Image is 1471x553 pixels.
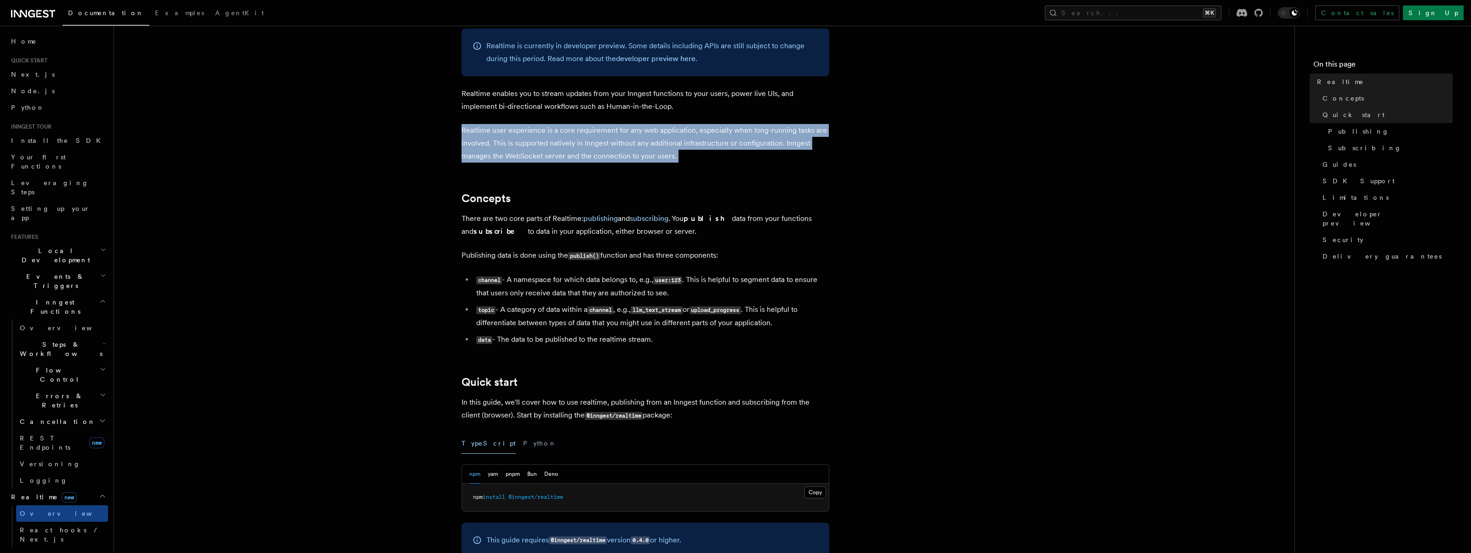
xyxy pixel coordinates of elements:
[62,492,77,502] span: new
[1319,156,1453,173] a: Guides
[20,477,68,484] span: Logging
[488,465,498,484] button: yarn
[16,336,108,362] button: Steps & Workflows
[1278,7,1300,18] button: Toggle dark mode
[7,320,108,489] div: Inngest Functions
[20,324,114,332] span: Overview
[11,37,37,46] span: Home
[462,212,829,238] p: There are two core parts of Realtime: and . You data from your functions and to data in your appl...
[1323,252,1442,261] span: Delivery guarantees
[1313,59,1453,73] h4: On this page
[1323,193,1389,202] span: Limitations
[20,460,80,468] span: Versioning
[1328,143,1402,152] span: Subscribing
[486,39,818,65] p: Realtime is currently in developer preview. Some details including APIs are still subject to chan...
[568,252,600,260] code: publish()
[804,486,826,498] button: Copy
[11,179,89,196] span: Leveraging Steps
[1313,73,1453,90] a: Realtime
[7,492,77,502] span: Realtime
[631,536,650,544] code: 0.4.0
[473,303,829,329] li: - A category of data within a , e.g., or . This is helpful to differentiate between types of data...
[11,153,66,170] span: Your first Functions
[631,306,682,314] code: llm_text_stream
[1203,8,1216,17] kbd: ⌘K
[1323,160,1356,169] span: Guides
[508,494,563,500] span: @inngest/realtime
[1403,6,1464,20] a: Sign Up
[16,413,108,430] button: Cancellation
[1319,206,1453,231] a: Developer preview
[7,246,100,265] span: Local Development
[7,123,51,130] span: Inngest tour
[462,124,829,163] p: Realtime user experience is a core requirement for any web application, especially when long-runn...
[1319,173,1453,189] a: SDK Support
[1323,209,1453,228] span: Developer preview
[462,396,829,422] p: In this guide, we'll cover how to use realtime, publishing from an Inngest function and subscribi...
[16,430,108,456] a: REST Endpointsnew
[462,87,829,113] p: Realtime enables you to stream updates from your Inngest functions to your users, power live UIs,...
[149,3,210,25] a: Examples
[215,9,264,17] span: AgentKit
[1328,127,1389,136] span: Publishing
[684,214,732,223] strong: publish
[210,3,269,25] a: AgentKit
[653,276,682,284] code: user:123
[7,298,99,316] span: Inngest Functions
[473,227,528,236] strong: subscribe
[1045,6,1221,20] button: Search...⌘K
[7,200,108,226] a: Setting up your app
[16,388,108,413] button: Errors & Retries
[1319,107,1453,123] a: Quick start
[690,306,741,314] code: upload_progress
[544,465,558,484] button: Deno
[473,333,829,346] li: - The data to be published to the realtime stream.
[11,137,106,144] span: Install the SDK
[63,3,149,26] a: Documentation
[20,526,101,543] span: React hooks / Next.js
[1315,6,1399,20] a: Contact sales
[1319,90,1453,107] a: Concepts
[585,412,643,420] code: @inngest/realtime
[16,522,108,547] a: React hooks / Next.js
[16,505,108,522] a: Overview
[462,192,511,205] a: Concepts
[469,465,480,484] button: npm
[7,33,108,50] a: Home
[7,57,47,64] span: Quick start
[483,494,505,500] span: install
[476,306,496,314] code: topic
[7,505,108,547] div: Realtimenew
[7,243,108,268] button: Local Development
[11,104,45,111] span: Python
[1323,176,1395,186] span: SDK Support
[7,83,108,99] a: Node.js
[89,437,104,448] span: new
[527,465,537,484] button: Bun
[616,54,696,63] a: developer preview here
[1319,231,1453,248] a: Security
[7,268,108,294] button: Events & Triggers
[549,536,607,544] code: @inngest/realtime
[16,472,108,489] a: Logging
[523,433,557,454] button: Python
[1323,110,1385,119] span: Quick start
[630,214,668,223] a: subscribing
[1319,248,1453,265] a: Delivery guarantees
[587,306,613,314] code: channel
[16,320,108,336] a: Overview
[473,494,483,500] span: npm
[7,66,108,83] a: Next.js
[506,465,520,484] button: pnpm
[20,510,114,517] span: Overview
[486,534,681,547] p: This guide requires version or higher.
[7,175,108,200] a: Leveraging Steps
[462,376,518,389] a: Quick start
[20,434,70,451] span: REST Endpoints
[1323,94,1364,103] span: Concepts
[1324,140,1453,156] a: Subscribing
[7,132,108,149] a: Install the SDK
[462,249,829,262] p: Publishing data is done using the function and has three components:
[16,391,100,410] span: Errors & Retries
[473,273,829,299] li: - A namespace for which data belongs to, e.g., . This is helpful to segment data to ensure that u...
